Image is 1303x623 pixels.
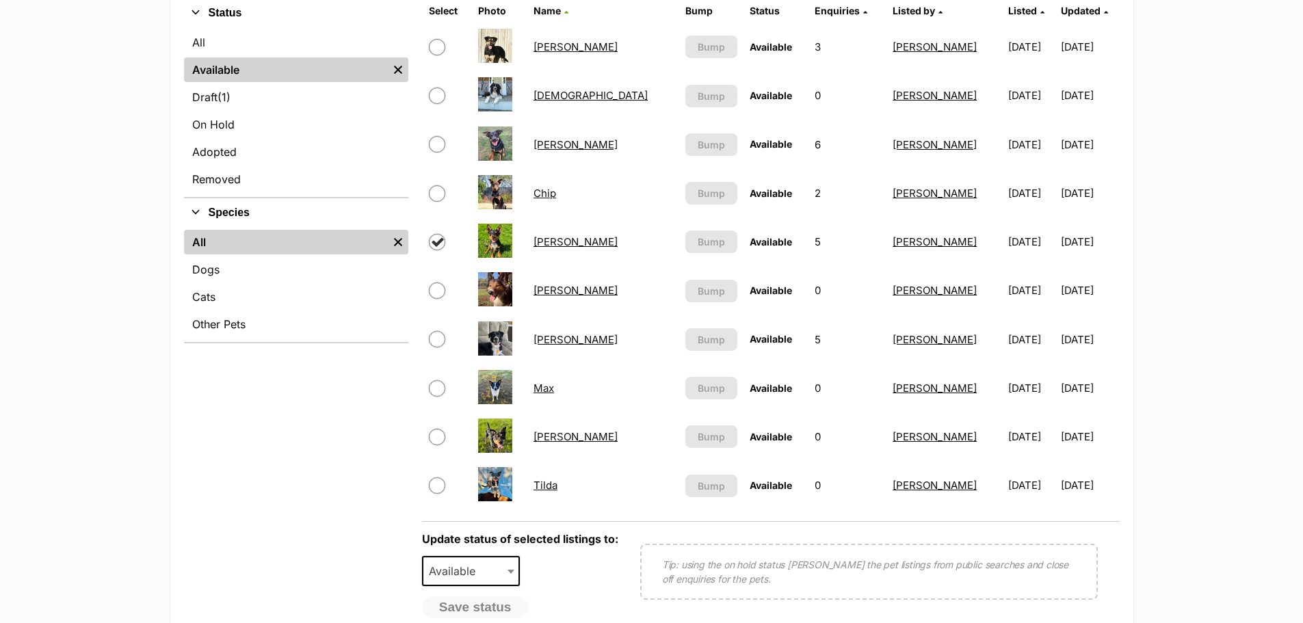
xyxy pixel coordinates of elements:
div: Status [184,27,408,197]
a: [DEMOGRAPHIC_DATA] [534,89,648,102]
a: Chip [534,187,556,200]
button: Bump [685,328,737,351]
a: All [184,30,408,55]
a: [PERSON_NAME] [534,138,618,151]
a: [PERSON_NAME] [534,284,618,297]
span: Available [750,479,792,491]
span: Bump [698,89,725,103]
a: [PERSON_NAME] [534,333,618,346]
span: Available [750,187,792,199]
a: Updated [1061,5,1108,16]
button: Bump [685,230,737,253]
a: [PERSON_NAME] [893,89,977,102]
span: Listed by [893,5,935,16]
span: Bump [698,186,725,200]
a: Remove filter [388,57,408,82]
a: Enquiries [815,5,867,16]
td: [DATE] [1061,121,1118,168]
label: Update status of selected listings to: [422,532,618,546]
a: Max [534,382,554,395]
span: translation missing: en.admin.listings.index.attributes.enquiries [815,5,860,16]
a: Tilda [534,479,557,492]
td: 0 [809,72,886,119]
a: [PERSON_NAME] [893,430,977,443]
span: Available [750,138,792,150]
a: [PERSON_NAME] [534,430,618,443]
td: 0 [809,413,886,460]
a: Available [184,57,388,82]
a: Removed [184,167,408,191]
td: [DATE] [1061,413,1118,460]
a: [PERSON_NAME] [893,479,977,492]
span: Available [750,90,792,101]
td: [DATE] [1003,170,1059,217]
a: Remove filter [388,230,408,254]
button: Bump [685,280,737,302]
td: [DATE] [1003,218,1059,265]
td: [DATE] [1061,72,1118,119]
td: [DATE] [1061,170,1118,217]
span: Available [423,561,489,581]
a: Other Pets [184,312,408,336]
a: [PERSON_NAME] [893,235,977,248]
span: Updated [1061,5,1101,16]
a: Listed by [893,5,943,16]
a: Adopted [184,140,408,164]
td: [DATE] [1061,23,1118,70]
td: [DATE] [1061,218,1118,265]
a: [PERSON_NAME] [534,40,618,53]
span: Bump [698,137,725,152]
span: Bump [698,284,725,298]
button: Bump [685,36,737,58]
a: [PERSON_NAME] [893,333,977,346]
button: Species [184,204,408,222]
td: 3 [809,23,886,70]
td: [DATE] [1003,316,1059,363]
td: [DATE] [1003,72,1059,119]
a: [PERSON_NAME] [893,187,977,200]
a: Listed [1008,5,1044,16]
button: Bump [685,133,737,156]
td: 5 [809,218,886,265]
td: [DATE] [1003,121,1059,168]
td: [DATE] [1061,462,1118,509]
span: (1) [218,89,231,105]
span: Name [534,5,561,16]
a: [PERSON_NAME] [893,284,977,297]
td: [DATE] [1003,462,1059,509]
a: [PERSON_NAME] [893,40,977,53]
span: Listed [1008,5,1037,16]
div: Species [184,227,408,342]
span: Available [750,41,792,53]
td: 5 [809,316,886,363]
td: [DATE] [1003,364,1059,412]
td: 2 [809,170,886,217]
a: On Hold [184,112,408,137]
a: [PERSON_NAME] [893,382,977,395]
td: 0 [809,364,886,412]
p: Tip: using the on hold status [PERSON_NAME] the pet listings from public searches and close off e... [662,557,1076,586]
a: Draft [184,85,408,109]
span: Available [750,284,792,296]
span: Bump [698,429,725,444]
button: Bump [685,182,737,204]
td: [DATE] [1061,364,1118,412]
td: 0 [809,267,886,314]
span: Available [750,333,792,345]
button: Save status [422,596,529,618]
span: Available [750,382,792,394]
span: Available [750,236,792,248]
a: Cats [184,284,408,309]
span: Bump [698,479,725,493]
td: [DATE] [1003,267,1059,314]
td: 0 [809,462,886,509]
a: [PERSON_NAME] [893,138,977,151]
button: Bump [685,85,737,107]
td: 6 [809,121,886,168]
button: Bump [685,377,737,399]
td: [DATE] [1003,413,1059,460]
button: Bump [685,475,737,497]
a: All [184,230,388,254]
td: [DATE] [1061,267,1118,314]
span: Available [422,556,521,586]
